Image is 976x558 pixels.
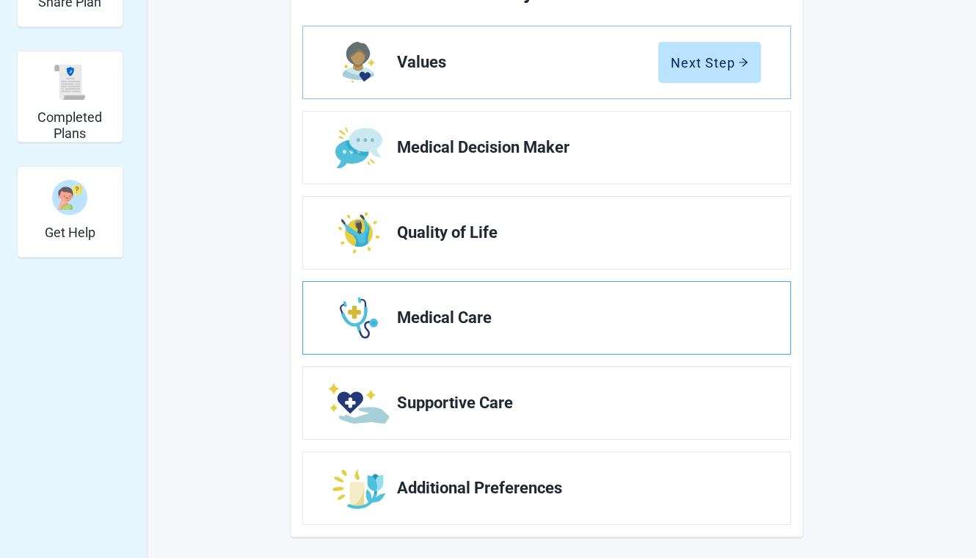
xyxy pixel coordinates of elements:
img: person-question-x68TBcxA.svg [52,180,87,215]
div: Next Step [671,55,749,70]
span: Additional Preferences [397,479,749,497]
a: Edit Additional Preferences section [303,452,790,524]
span: Medical Care [397,309,749,327]
a: Edit Supportive Care section [303,367,790,439]
h2: Completed Plans [23,109,117,141]
h2: Get Help [45,225,95,241]
span: Medical Decision Maker [397,139,749,156]
span: Supportive Care [397,394,749,412]
button: Next Steparrow-right [658,42,761,83]
a: Edit Values section [303,26,790,98]
div: Get Help [17,166,123,258]
div: Completed Plans [17,51,123,142]
img: svg%3e [52,65,87,100]
a: Edit Quality of Life section [303,197,790,269]
span: arrow-right [738,57,749,68]
span: Quality of Life [397,224,749,242]
a: Edit Medical Care section [303,282,790,354]
a: Edit Medical Decision Maker section [303,112,790,184]
span: Values [397,54,658,71]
